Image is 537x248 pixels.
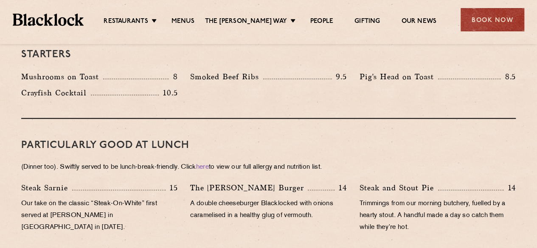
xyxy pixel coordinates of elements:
[172,17,194,27] a: Menus
[21,162,516,173] p: (Dinner too). Swiftly served to be lunch-break-friendly. Click to view our full allergy and nutri...
[21,140,516,151] h3: PARTICULARLY GOOD AT LUNCH
[190,71,263,83] p: Smoked Beef Ribs
[190,198,346,222] p: A double cheeseburger Blacklocked with onions caramelised in a healthy glug of vermouth.
[190,182,308,194] p: The [PERSON_NAME] Burger
[169,71,177,82] p: 8
[21,71,103,83] p: Mushrooms on Toast
[332,71,347,82] p: 9.5
[360,182,438,194] p: Steak and Stout Pie
[461,8,524,31] div: Book Now
[21,198,177,234] p: Our take on the classic “Steak-On-White” first served at [PERSON_NAME] in [GEOGRAPHIC_DATA] in [D...
[360,198,516,234] p: Trimmings from our morning butchery, fuelled by a hearty stout. A handful made a day so catch the...
[503,182,516,193] p: 14
[196,164,209,170] a: here
[360,71,438,83] p: Pig's Head on Toast
[166,182,178,193] p: 15
[21,182,72,194] p: Steak Sarnie
[401,17,436,27] a: Our News
[159,87,177,98] p: 10.5
[335,182,347,193] p: 14
[21,49,516,60] h3: Starters
[104,17,148,27] a: Restaurants
[500,71,516,82] p: 8.5
[21,87,91,99] p: Crayfish Cocktail
[205,17,287,27] a: The [PERSON_NAME] Way
[354,17,380,27] a: Gifting
[310,17,333,27] a: People
[13,14,84,25] img: BL_Textured_Logo-footer-cropped.svg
